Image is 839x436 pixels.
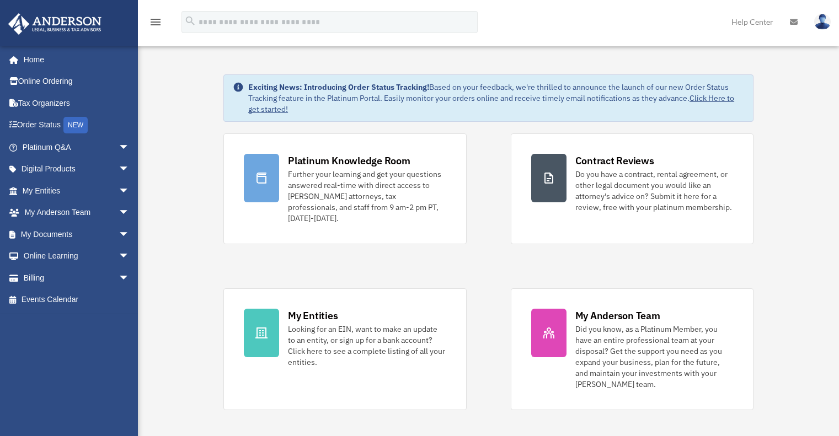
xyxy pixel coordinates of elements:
div: Do you have a contract, rental agreement, or other legal document you would like an attorney's ad... [575,169,733,213]
i: menu [149,15,162,29]
div: Contract Reviews [575,154,654,168]
span: arrow_drop_down [119,136,141,159]
a: Home [8,49,141,71]
a: Digital Productsarrow_drop_down [8,158,146,180]
span: arrow_drop_down [119,267,141,289]
i: search [184,15,196,27]
a: My Entitiesarrow_drop_down [8,180,146,202]
a: Platinum Knowledge Room Further your learning and get your questions answered real-time with dire... [223,133,466,244]
span: arrow_drop_down [119,245,141,268]
span: arrow_drop_down [119,180,141,202]
span: arrow_drop_down [119,158,141,181]
a: Order StatusNEW [8,114,146,137]
div: My Entities [288,309,338,322]
div: Platinum Knowledge Room [288,154,410,168]
a: My Entities Looking for an EIN, want to make an update to an entity, or sign up for a bank accoun... [223,288,466,410]
div: My Anderson Team [575,309,660,322]
div: Did you know, as a Platinum Member, you have an entire professional team at your disposal? Get th... [575,324,733,390]
a: Online Learningarrow_drop_down [8,245,146,267]
div: Looking for an EIN, want to make an update to an entity, or sign up for a bank account? Click her... [288,324,446,368]
strong: Exciting News: Introducing Order Status Tracking! [248,82,429,92]
a: Contract Reviews Do you have a contract, rental agreement, or other legal document you would like... [511,133,754,244]
div: Based on your feedback, we're thrilled to announce the launch of our new Order Status Tracking fe... [248,82,744,115]
a: Billingarrow_drop_down [8,267,146,289]
a: Online Ordering [8,71,146,93]
div: NEW [63,117,88,133]
a: Tax Organizers [8,92,146,114]
a: Platinum Q&Aarrow_drop_down [8,136,146,158]
span: arrow_drop_down [119,202,141,224]
div: Further your learning and get your questions answered real-time with direct access to [PERSON_NAM... [288,169,446,224]
img: Anderson Advisors Platinum Portal [5,13,105,35]
span: arrow_drop_down [119,223,141,246]
img: User Pic [814,14,831,30]
a: My Anderson Team Did you know, as a Platinum Member, you have an entire professional team at your... [511,288,754,410]
a: Events Calendar [8,289,146,311]
a: Click Here to get started! [248,93,734,114]
a: My Documentsarrow_drop_down [8,223,146,245]
a: menu [149,19,162,29]
a: My Anderson Teamarrow_drop_down [8,202,146,224]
